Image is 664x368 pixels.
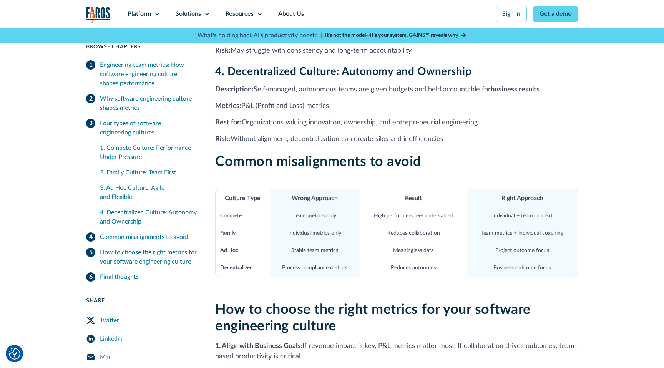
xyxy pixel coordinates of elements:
a: 2. Family Culture: Team First [100,165,197,180]
td: Reduces autonomy [360,259,467,277]
div: 1. Compete Culture: Performance Under Pressure [100,143,197,162]
a: Engineering team metrics: How software engineering culture shapes performance [86,57,197,91]
td: Decentralized [216,259,270,277]
th: Culture Type [216,189,270,207]
a: Get a demo [533,6,578,22]
div: Browse Chapters [86,43,197,51]
div: Engineering team metrics: How software engineering culture shapes performance [100,60,197,88]
div: Final thoughts [100,272,139,282]
td: Individual metrics only [270,225,360,242]
h3: 4. Decentralized Culture: Autonomy and Ownership [215,65,578,78]
th: Result [360,189,467,207]
p: May struggle with consistency and long-term accountability [215,46,578,56]
a: home [86,7,111,23]
td: Individual + team context [467,207,578,225]
td: Team metrics + individual coaching [467,225,578,242]
a: Sign in [496,6,527,22]
a: 1. Compete Culture: Performance Under Pressure [100,140,197,165]
p: Self-managed, autonomous teams are given budgets and held accountable for . [215,85,578,95]
a: LinkedIn Share [86,330,197,348]
div: 4. Decentralized Culture: Autonomy and Ownership [100,208,197,226]
p: Organizations valuing innovation, ownership, and entrepreneurial engineering [215,118,578,128]
a: Final thoughts [86,269,197,285]
td: Business outcome focus [467,259,578,277]
p: If revenue impact is key, P&L metrics matter most. If collaboration drives outcomes, team-based p... [215,341,578,362]
div: Resources [226,9,254,18]
a: Common misalignments to avoid [86,229,197,245]
button: Cookie Settings [9,348,20,360]
td: Family [216,225,270,242]
strong: It’s not the model—it’s your system. GAINS™ reveals why [325,33,458,38]
td: Project outcome focus [467,242,578,259]
div: Twitter [100,316,119,325]
h2: Common misalignments to avoid [215,154,578,170]
div: Share [86,297,197,305]
div: Four types of software engineering cultures [100,119,197,137]
strong: business results [491,86,539,93]
img: Logo of the analytics and reporting company Faros. [86,7,111,23]
div: 3. Ad Hoc Culture: Agile and Flexible [100,183,197,202]
a: 3. Ad Hoc Culture: Agile and Flexible [100,180,197,205]
p: What's holding back AI's productivity boost? | [198,31,322,40]
strong: Risk: [215,47,231,54]
div: Common misalignments to avoid [100,232,188,242]
th: Wrong Approach [270,189,360,207]
div: Linkedin [100,334,123,343]
strong: Best for: [215,119,242,126]
h2: How to choose the right metrics for your software engineering culture [215,302,578,335]
div: Why software engineering culture shapes metrics [100,94,197,113]
td: Reduces collaboration [360,225,467,242]
a: How to choose the right metrics for your software engineering culture [86,245,197,269]
strong: Metrics: [215,103,241,109]
td: Process compliance metrics [270,259,360,277]
div: 2. Family Culture: Team First [100,168,197,177]
img: Revisit consent button [9,348,20,360]
a: Four types of software engineering cultures [86,116,197,140]
div: Platform [128,9,151,18]
td: Ad Hoc [216,242,270,259]
p: P&L (Profit and Loss) metrics [215,101,578,111]
a: It’s not the model—it’s your system. GAINS™ reveals why [325,31,466,40]
a: Twitter Share [86,311,197,330]
a: 4. Decentralized Culture: Autonomy and Ownership [100,205,197,229]
td: Compete [216,207,270,225]
div: Solutions [176,9,201,18]
a: Mail Share [86,348,197,366]
a: Why software engineering culture shapes metrics [86,91,197,116]
th: Right Approach [467,189,578,207]
div: How to choose the right metrics for your software engineering culture [100,248,197,266]
td: Stable team metrics [270,242,360,259]
strong: Risk: [215,136,231,143]
strong: 1. Align with Business Goals: [215,343,302,350]
td: High performers feel undervalued [360,207,467,225]
td: Team metrics only [270,207,360,225]
p: ‍ Without alignment, decentralization can create silos and inefficiencies [215,134,578,144]
strong: Description: [215,86,254,93]
div: Mail [100,353,112,362]
td: Meaningless data [360,242,467,259]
